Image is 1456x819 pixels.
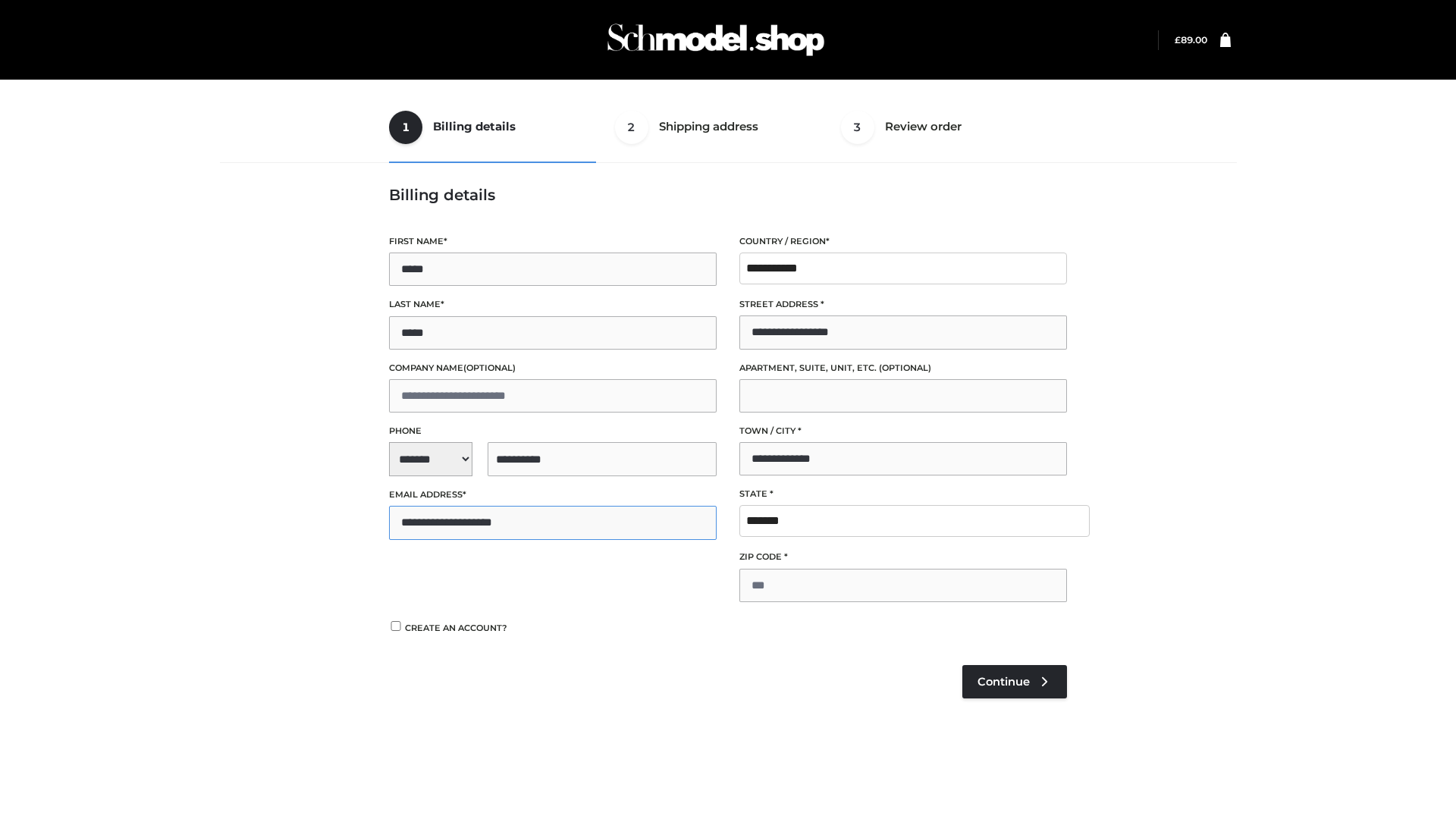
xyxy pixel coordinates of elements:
label: State [739,487,1067,501]
label: Phone [389,424,717,438]
a: £89.00 [1175,34,1207,45]
label: ZIP Code [739,550,1067,564]
img: Schmodel Admin 964 [602,10,830,70]
label: Email address [389,488,717,502]
label: Street address [739,297,1067,312]
label: First name [389,234,717,249]
label: Apartment, suite, unit, etc. [739,361,1067,375]
label: Last name [389,297,717,312]
span: (optional) [879,362,931,373]
h3: Billing details [389,186,1067,204]
bdi: 89.00 [1175,34,1207,45]
span: £ [1175,34,1181,45]
input: Create an account? [389,621,403,631]
span: Create an account? [405,623,507,633]
a: Continue [962,665,1067,698]
span: (optional) [463,362,516,373]
label: Company name [389,361,717,375]
label: Town / City [739,424,1067,438]
label: Country / Region [739,234,1067,249]
span: Continue [977,675,1030,689]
